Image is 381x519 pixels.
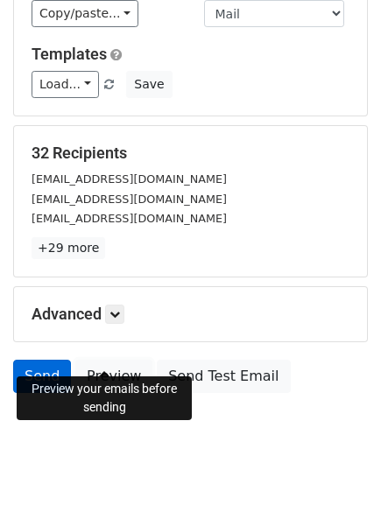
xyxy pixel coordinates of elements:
a: Send Test Email [157,360,290,393]
small: [EMAIL_ADDRESS][DOMAIN_NAME] [32,193,227,206]
a: Load... [32,71,99,98]
div: Preview your emails before sending [17,376,192,420]
button: Save [126,71,172,98]
small: [EMAIL_ADDRESS][DOMAIN_NAME] [32,212,227,225]
a: Send [13,360,71,393]
a: +29 more [32,237,105,259]
h5: 32 Recipients [32,144,349,163]
h5: Advanced [32,305,349,324]
iframe: Chat Widget [293,435,381,519]
a: Preview [75,360,152,393]
small: [EMAIL_ADDRESS][DOMAIN_NAME] [32,172,227,186]
a: Templates [32,45,107,63]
